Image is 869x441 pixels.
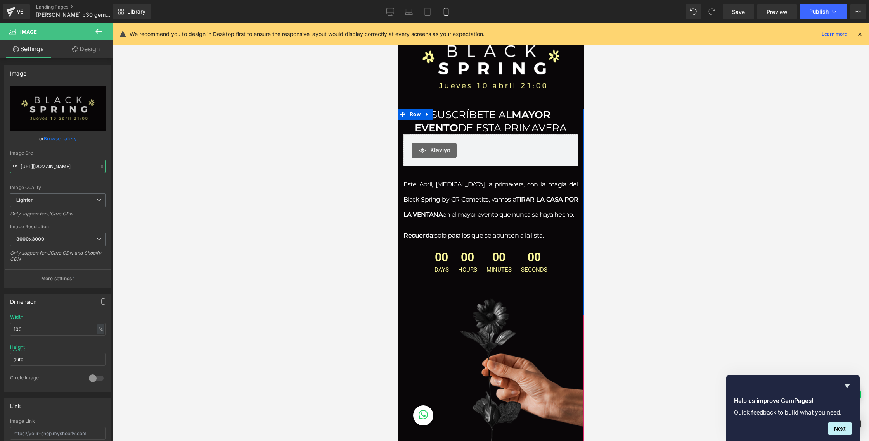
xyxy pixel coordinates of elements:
div: v6 [16,7,25,17]
input: https://your-shop.myshopify.com [10,427,106,440]
a: Mobile [437,4,455,19]
span: 00 [61,228,80,244]
a: Laptop [400,4,418,19]
input: auto [10,353,106,366]
span: Library [127,8,145,15]
div: Help us improve GemPages! [734,381,852,435]
a: Landing Pages [36,4,125,10]
span: Publish [809,9,829,15]
span: Minutes [89,244,114,250]
div: Image Resolution [10,224,106,229]
span: Image [20,29,37,35]
span: 00 [37,228,51,244]
span: TIRAR LA CASA POR LA VENTANA [6,172,182,195]
div: Circle Image [10,375,81,383]
span: Hours [61,244,80,250]
a: Tablet [418,4,437,19]
button: More [850,4,866,19]
input: Link [10,160,106,173]
div: Only support for UCare CDN and Shopify CDN [10,250,106,267]
a: v6 [3,4,30,19]
button: Publish [800,4,847,19]
span: Days [37,244,51,250]
span: Este Abril, [MEDICAL_DATA] la primavera, con la magia del Black Spring by CR Cometics, vamos a [6,157,182,180]
p: We recommend you to design in Desktop first to ensure the responsive layout would display correct... [130,30,485,38]
div: Image [10,66,26,77]
button: More settings [5,269,111,288]
a: Design [58,40,114,58]
button: Redo [704,4,720,19]
span: Seconds [123,244,150,250]
div: or [10,134,106,143]
span: solo para los que se apunten a la lista. [37,208,146,216]
a: Preview [757,4,797,19]
h1: MAYOR EVENTO [6,85,180,112]
span: Recuerda: [6,208,37,216]
a: Desktop [381,4,400,19]
div: Dimension [10,294,37,305]
a: Learn more [819,29,850,39]
span: 00 [123,228,150,244]
b: Lighter [16,197,33,203]
button: Hide survey [843,381,852,390]
span: Row [10,85,25,97]
div: Height [10,345,25,350]
span: [PERSON_NAME] b30 gempage [36,12,111,18]
b: 3000x3000 [16,236,44,242]
div: Image Quality [10,185,106,190]
div: Width [10,314,23,320]
button: Undo [686,4,701,19]
p: More settings [41,275,72,282]
div: Only support for UCare CDN [10,211,106,222]
div: Image Src [10,150,106,156]
span: 00 [89,228,114,244]
div: Image Link [10,419,106,424]
div: % [97,324,104,334]
a: Expand / Collapse [25,85,35,97]
button: Next question [828,422,852,435]
h2: Help us improve GemPages! [734,396,852,406]
span: de esta Primavera [61,98,169,111]
a: Browse gallery [44,132,77,145]
p: Quick feedback to build what you need. [734,409,852,416]
input: auto [10,323,106,336]
span: Klaviyo [33,122,53,132]
div: Link [10,398,21,409]
span: Save [732,8,745,16]
span: Preview [767,8,788,16]
span: Suscríbete al [33,85,114,98]
a: New Library [113,4,151,19]
span: en el mayor evento que nunca se haya hecho. [45,188,176,195]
